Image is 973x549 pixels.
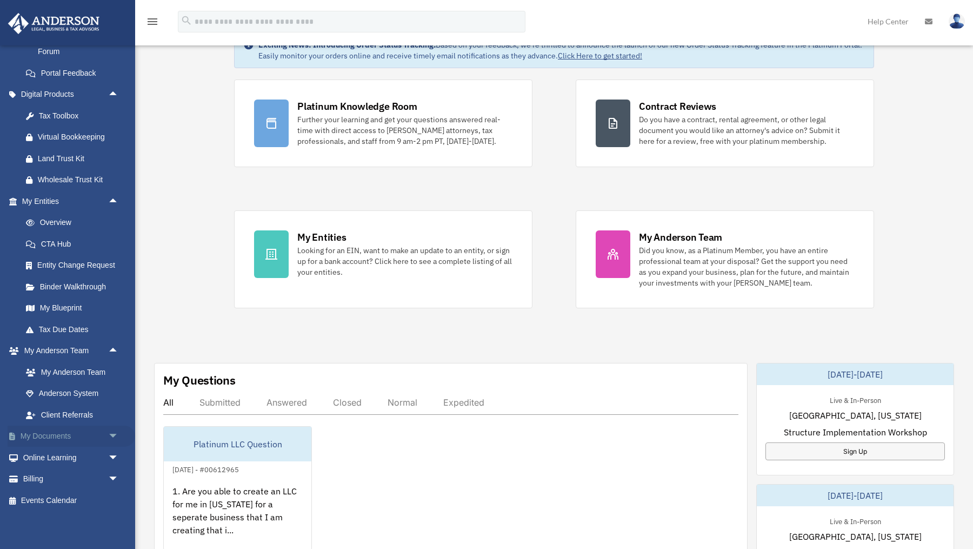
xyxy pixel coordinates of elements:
[108,340,130,362] span: arrow_drop_up
[15,105,135,127] a: Tax Toolbox
[15,169,135,191] a: Wholesale Trust Kit
[8,190,135,212] a: My Entitiesarrow_drop_up
[15,297,135,319] a: My Blueprint
[15,404,135,426] a: Client Referrals
[576,80,874,167] a: Contract Reviews Do you have a contract, rental agreement, or other legal document you would like...
[234,210,532,308] a: My Entities Looking for an EIN, want to make an update to an entity, or sign up for a bank accoun...
[15,276,135,297] a: Binder Walkthrough
[388,397,417,408] div: Normal
[15,255,135,276] a: Entity Change Request
[164,427,311,461] div: Platinum LLC Question
[163,397,174,408] div: All
[8,447,135,468] a: Online Learningarrow_drop_down
[8,84,135,105] a: Digital Productsarrow_drop_up
[639,230,722,244] div: My Anderson Team
[234,80,532,167] a: Platinum Knowledge Room Further your learning and get your questions answered real-time with dire...
[297,245,512,277] div: Looking for an EIN, want to make an update to an entity, or sign up for a bank account? Click her...
[639,100,716,113] div: Contract Reviews
[15,383,135,405] a: Anderson System
[38,130,122,144] div: Virtual Bookkeeping
[38,173,122,187] div: Wholesale Trust Kit
[558,51,642,61] a: Click Here to get started!
[199,397,241,408] div: Submitted
[108,190,130,213] span: arrow_drop_up
[297,114,512,147] div: Further your learning and get your questions answered real-time with direct access to [PERSON_NAM...
[784,426,927,439] span: Structure Implementation Workshop
[443,397,484,408] div: Expedited
[163,372,236,388] div: My Questions
[297,230,346,244] div: My Entities
[108,468,130,491] span: arrow_drop_down
[15,319,135,340] a: Tax Due Dates
[258,39,865,61] div: Based on your feedback, we're thrilled to announce the launch of our new Order Status Tracking fe...
[181,15,192,27] i: search
[576,210,874,308] a: My Anderson Team Did you know, as a Platinum Member, you have an entire professional team at your...
[765,442,945,460] a: Sign Up
[789,530,922,543] span: [GEOGRAPHIC_DATA], [US_STATE]
[258,40,436,50] strong: Exciting News: Introducing Order Status Tracking!
[266,397,307,408] div: Answered
[15,127,135,148] a: Virtual Bookkeeping
[821,394,890,405] div: Live & In-Person
[639,245,854,288] div: Did you know, as a Platinum Member, you have an entire professional team at your disposal? Get th...
[789,409,922,422] span: [GEOGRAPHIC_DATA], [US_STATE]
[639,114,854,147] div: Do you have a contract, rental agreement, or other legal document you would like an attorney's ad...
[108,426,130,448] span: arrow_drop_down
[164,463,248,474] div: [DATE] - #00612965
[146,15,159,28] i: menu
[15,148,135,169] a: Land Trust Kit
[333,397,362,408] div: Closed
[146,19,159,28] a: menu
[8,340,135,362] a: My Anderson Teamarrow_drop_up
[38,109,122,123] div: Tax Toolbox
[38,152,122,166] div: Land Trust Kit
[821,515,890,526] div: Live & In-Person
[5,13,103,34] img: Anderson Advisors Platinum Portal
[15,62,135,84] a: Portal Feedback
[949,14,965,29] img: User Pic
[108,447,130,469] span: arrow_drop_down
[757,363,954,385] div: [DATE]-[DATE]
[757,485,954,506] div: [DATE]-[DATE]
[15,361,135,383] a: My Anderson Team
[108,84,130,106] span: arrow_drop_up
[8,490,135,511] a: Events Calendar
[8,468,135,490] a: Billingarrow_drop_down
[297,100,417,113] div: Platinum Knowledge Room
[15,233,135,255] a: CTA Hub
[15,212,135,234] a: Overview
[8,426,135,447] a: My Documentsarrow_drop_down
